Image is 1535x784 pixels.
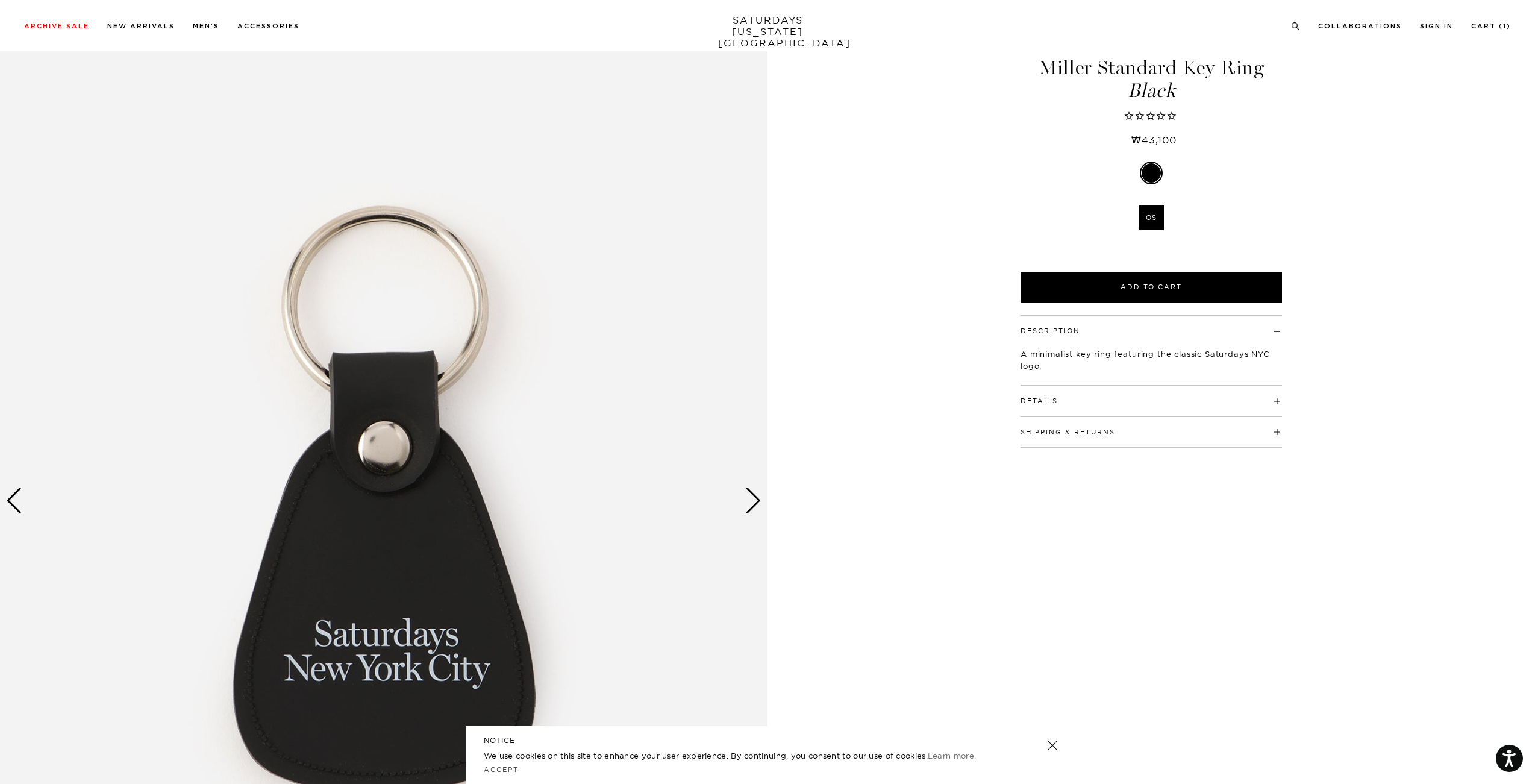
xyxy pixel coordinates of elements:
button: Details [1021,398,1058,404]
a: Learn more [928,751,974,760]
a: Cart (1) [1471,23,1511,30]
div: Next slide [745,488,761,514]
span: Rated 0.0 out of 5 stars 0 reviews [1019,110,1284,123]
a: Accessories [237,23,299,30]
button: Add to Cart [1021,272,1282,303]
h5: NOTICE [484,735,1051,746]
a: Accept [484,765,519,774]
div: Previous slide [6,488,22,514]
h1: Miller Standard Key Ring [1019,58,1284,101]
button: Description [1021,328,1080,334]
label: Black [1142,163,1161,183]
p: We use cookies on this site to enhance your user experience. By continuing, you consent to our us... [484,750,1008,762]
p: A minimalist key ring featuring the classic Saturdays NYC logo. [1021,348,1282,372]
small: 1 [1503,24,1507,30]
a: Sign In [1420,23,1453,30]
button: Shipping & Returns [1021,429,1115,436]
span: Black [1019,81,1284,101]
a: Collaborations [1318,23,1402,30]
a: Archive Sale [24,23,89,30]
span: ₩43,100 [1131,134,1177,146]
a: New Arrivals [107,23,175,30]
label: OS [1139,205,1164,230]
a: SATURDAYS[US_STATE][GEOGRAPHIC_DATA] [718,14,818,49]
a: Men's [193,23,219,30]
